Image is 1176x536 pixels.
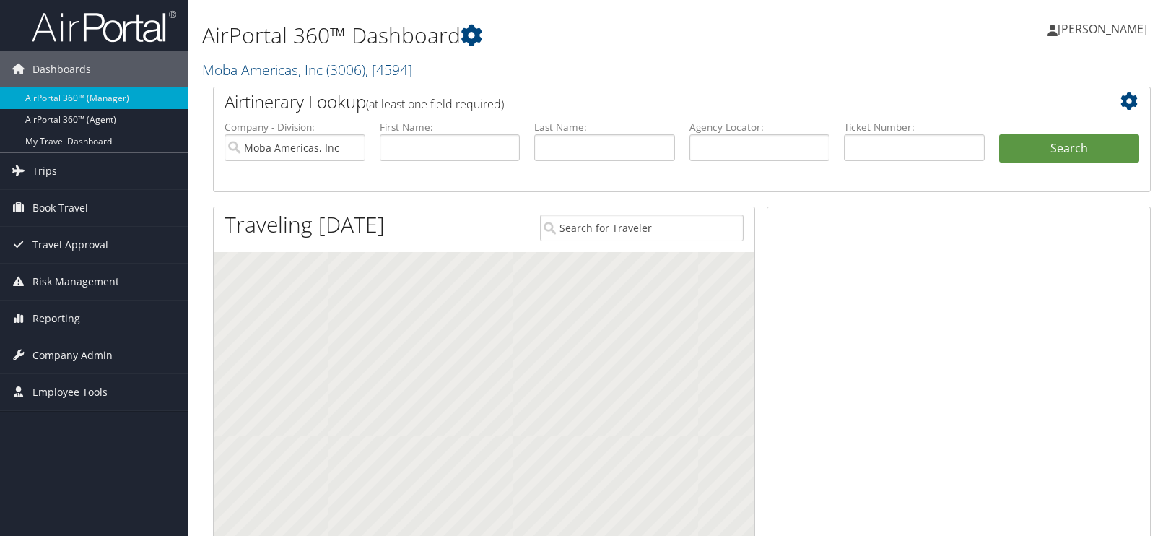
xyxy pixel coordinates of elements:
button: Search [999,134,1140,163]
h2: Airtinerary Lookup [225,90,1061,114]
img: airportal-logo.png [32,9,176,43]
span: Trips [32,153,57,189]
span: Book Travel [32,190,88,226]
label: Ticket Number: [844,120,985,134]
span: (at least one field required) [366,96,504,112]
span: Dashboards [32,51,91,87]
label: Agency Locator: [689,120,830,134]
label: First Name: [380,120,521,134]
span: , [ 4594 ] [365,60,412,79]
span: Employee Tools [32,374,108,410]
label: Last Name: [534,120,675,134]
span: Risk Management [32,264,119,300]
a: Moba Americas, Inc [202,60,412,79]
span: Reporting [32,301,80,337]
span: Company Admin [32,337,113,373]
span: Travel Approval [32,227,108,263]
span: ( 3006 ) [326,60,365,79]
label: Company - Division: [225,120,365,134]
span: [PERSON_NAME] [1058,21,1147,37]
a: [PERSON_NAME] [1047,7,1162,51]
h1: Traveling [DATE] [225,209,385,240]
input: Search for Traveler [540,215,744,241]
h1: AirPortal 360™ Dashboard [202,20,842,51]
